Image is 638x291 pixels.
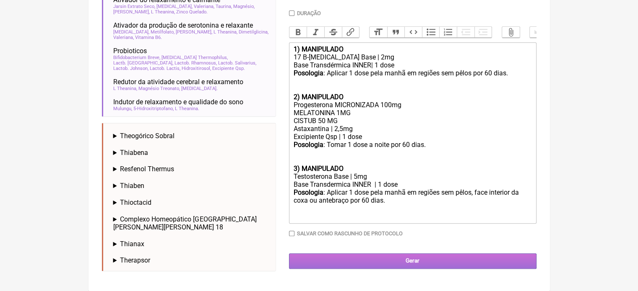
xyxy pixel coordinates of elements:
button: Attach Files [502,27,520,38]
span: Excipiente Qsp [212,66,245,71]
span: Zinco Quelado [176,9,208,15]
span: Valeriana [194,4,214,9]
span: [PERSON_NAME] [113,9,150,15]
input: Gerar [289,253,536,269]
span: [MEDICAL_DATA] [156,4,193,9]
button: Code [404,27,422,38]
div: : Aplicar 1 dose pela manhã em regiões sem pêlos por 60 dias. [293,69,531,93]
span: Jarsin Extrato Seco [113,4,155,9]
span: Hidroxitirosol [182,66,211,71]
button: Strikethrough [324,27,342,38]
span: Ativador da produção de serotonina e relaxante [113,21,253,29]
span: L Theanina [151,9,175,15]
span: Vitamina B6 [135,35,162,40]
summary: Thiaben [113,182,269,190]
span: Bifidobacterium Breve [113,55,160,60]
strong: Posologia [293,141,323,149]
span: Lactob. Johnson [113,66,148,71]
div: 17 B-[MEDICAL_DATA] Base | 2mg [293,53,531,61]
span: Dimetilglicina [239,29,268,35]
div: Excipiente Qsp | 1 dose [293,133,531,141]
span: Thioctacid [120,198,151,206]
span: Lactob. Salivarius [218,60,256,66]
span: Metilfolato [151,29,174,35]
button: Bold [289,27,307,38]
button: Quote [387,27,405,38]
div: Base Transdérmica INNER| 1 dose [293,61,531,69]
button: Undo [530,27,547,38]
summary: Resfenol Thermus [113,165,269,173]
span: 5-Hidroxitriptofano [133,106,174,111]
span: [MEDICAL_DATA] Thermophilus [161,55,228,60]
span: Valeriana [113,35,134,40]
summary: Thioctacid [113,198,269,206]
span: L Theanina [175,106,199,111]
button: Italic [307,27,324,38]
strong: Posologia [293,188,323,196]
span: Lactb. [GEOGRAPHIC_DATA] [113,60,173,66]
div: : Aplicar 1 dose pela manhã em regiões sem pêlos, face interior da coxa ou antebraço por 60 dias. [293,188,531,220]
button: Increase Level [474,27,492,38]
label: Salvar como rascunho de Protocolo [297,230,403,237]
span: Thianax [120,240,144,248]
div: Progesterona MICRONIZADA 100mg MELATONINA 1MG CISTUB 50 MG Astaxantina | 2,5mg [293,101,531,133]
span: Indutor de relaxamento e qualidade do sono [113,98,243,106]
label: Duração [297,10,321,16]
span: Lactob. Rhamnosus [174,60,217,66]
summary: Complexo Homeopático [GEOGRAPHIC_DATA][PERSON_NAME][PERSON_NAME] 18 [113,215,269,231]
summary: Thianax [113,240,269,248]
span: Therapsor [120,256,150,264]
span: Taurina [216,4,232,9]
div: Base Transdermica INNER | 1 dose [293,180,531,188]
span: Resfenol Thermus [120,165,174,173]
span: Theogórico Sobral [120,132,174,140]
span: Magnésio Treonato [138,86,180,91]
button: Numbers [439,27,457,38]
strong: Posologia [293,69,323,77]
button: Decrease Level [457,27,474,38]
span: Lactob. Lactis [150,66,180,71]
span: [PERSON_NAME] [176,29,212,35]
span: L Theanina [113,86,137,91]
span: Mulungu [113,106,132,111]
span: Complexo Homeopático [GEOGRAPHIC_DATA][PERSON_NAME][PERSON_NAME] 18 [113,215,257,231]
strong: 2) MANIPULADO [293,93,343,101]
div: Testosterona Base | 5mg [293,173,531,180]
span: Probioticos [113,47,147,55]
summary: Therapsor [113,256,269,264]
span: Magnésio [233,4,255,9]
span: [MEDICAL_DATA] [181,86,218,91]
summary: Theogórico Sobral [113,132,269,140]
button: Link [342,27,359,38]
span: Redutor da atividade cerebral e relaxamento [113,78,243,86]
span: L Theanina [214,29,237,35]
strong: 3) MANIPULADO [293,165,343,173]
summary: Thiabena [113,149,269,157]
button: Bullets [422,27,440,38]
span: [MEDICAL_DATA] [113,29,149,35]
span: Thiabena [120,149,148,157]
strong: 1) MANIPULADO [293,45,343,53]
button: Heading [370,27,387,38]
div: : Tomar 1 dose a noite por 60 dias. [293,141,531,165]
span: Thiaben [120,182,144,190]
